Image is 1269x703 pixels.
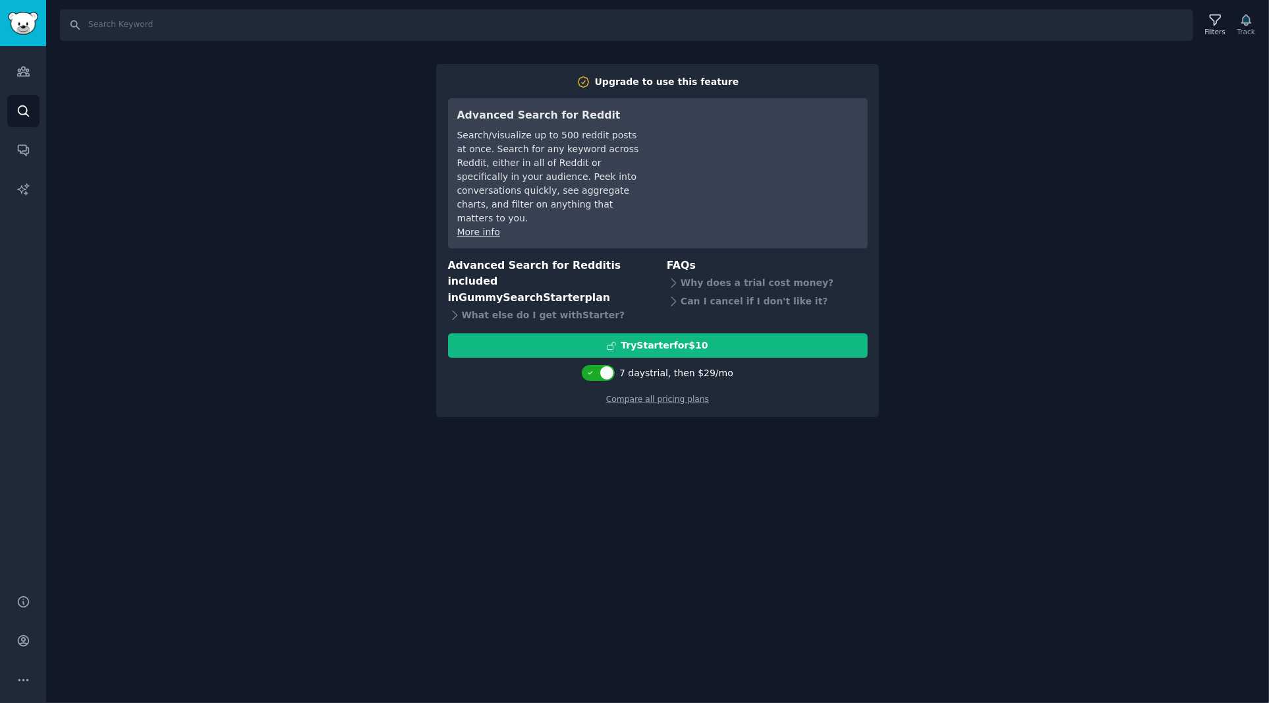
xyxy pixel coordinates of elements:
div: Why does a trial cost money? [667,273,868,292]
div: Filters [1205,27,1226,36]
img: GummySearch logo [8,12,38,35]
div: Upgrade to use this feature [595,75,739,89]
h3: FAQs [667,258,868,274]
span: GummySearch Starter [459,291,584,304]
h3: Advanced Search for Reddit [457,107,642,124]
iframe: YouTube video player [661,107,859,206]
div: 7 days trial, then $ 29 /mo [619,366,733,380]
h3: Advanced Search for Reddit is included in plan [448,258,649,306]
a: More info [457,227,500,237]
div: Can I cancel if I don't like it? [667,292,868,310]
a: Compare all pricing plans [606,395,709,404]
input: Search Keyword [60,9,1193,41]
div: What else do I get with Starter ? [448,306,649,324]
div: Try Starter for $10 [621,339,708,352]
div: Search/visualize up to 500 reddit posts at once. Search for any keyword across Reddit, either in ... [457,128,642,225]
button: TryStarterfor$10 [448,333,868,358]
